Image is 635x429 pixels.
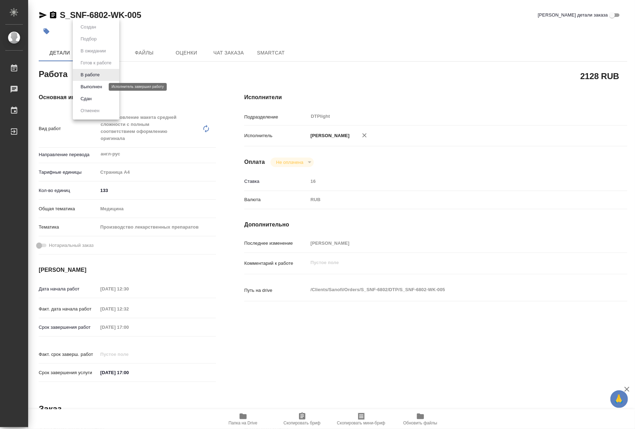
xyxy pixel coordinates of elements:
button: Сдан [78,95,94,103]
button: В ожидании [78,47,108,55]
button: Подбор [78,35,99,43]
button: В работе [78,71,102,79]
button: Создан [78,23,98,31]
button: Готов к работе [78,59,114,67]
button: Отменен [78,107,102,115]
button: Выполнен [78,83,104,91]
